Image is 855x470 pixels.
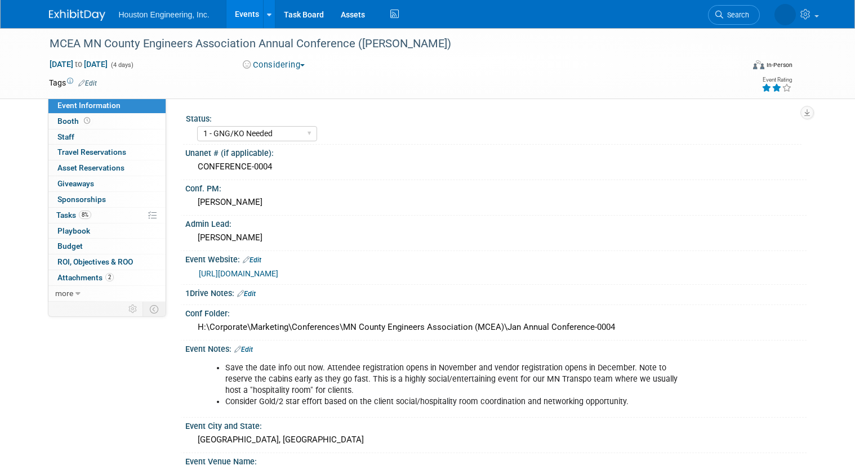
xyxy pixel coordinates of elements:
[48,129,166,145] a: Staff
[48,98,166,113] a: Event Information
[57,117,92,126] span: Booth
[57,147,126,156] span: Travel Reservations
[753,60,764,69] img: Format-Inperson.png
[225,362,679,396] li: Save the date info out now. Attendee registration opens in November and vendor registration opens...
[49,10,105,21] img: ExhibitDay
[110,61,133,69] span: (4 days)
[186,110,801,124] div: Status:
[46,34,729,54] div: MCEA MN County Engineers Association Annual Conference ([PERSON_NAME])
[723,11,749,19] span: Search
[49,59,108,69] span: [DATE] [DATE]
[57,163,124,172] span: Asset Reservations
[79,211,91,219] span: 8%
[225,396,679,408] li: Consider Gold/2 star effort based on the client social/hospitality room coordination and networki...
[48,270,166,285] a: Attachments2
[48,160,166,176] a: Asset Reservations
[119,10,210,19] span: Houston Engineering, Inc.
[194,158,798,176] div: CONFERENCE-0004
[57,132,74,141] span: Staff
[708,5,760,25] a: Search
[185,180,807,194] div: Conf. PM:
[239,59,309,71] button: Considering
[185,251,807,266] div: Event Website:
[56,211,91,220] span: Tasks
[237,290,256,298] a: Edit
[243,256,261,264] a: Edit
[185,453,807,467] div: Event Venue Name:
[194,229,798,247] div: [PERSON_NAME]
[48,208,166,223] a: Tasks8%
[185,216,807,230] div: Admin Lead:
[123,302,143,316] td: Personalize Event Tab Strip
[48,176,166,191] a: Giveaways
[194,431,798,449] div: [GEOGRAPHIC_DATA], [GEOGRAPHIC_DATA]
[48,192,166,207] a: Sponsorships
[57,273,114,282] span: Attachments
[57,241,83,250] span: Budget
[234,346,253,353] a: Edit
[185,285,807,299] div: 1Drive Notes:
[766,61,792,69] div: In-Person
[78,79,97,87] a: Edit
[199,269,278,278] a: [URL][DOMAIN_NAME]
[48,223,166,239] a: Playbook
[774,4,796,25] img: Heidi Joarnt
[683,59,792,75] div: Event Format
[73,60,84,69] span: to
[48,286,166,301] a: more
[185,305,807,319] div: Conf Folder:
[57,257,133,266] span: ROI, Objectives & ROO
[57,179,94,188] span: Giveaways
[82,117,92,125] span: Booth not reserved yet
[762,77,792,83] div: Event Rating
[57,195,106,204] span: Sponsorships
[48,114,166,129] a: Booth
[49,77,97,88] td: Tags
[48,145,166,160] a: Travel Reservations
[105,273,114,281] span: 2
[185,418,807,432] div: Event City and State:
[185,145,807,159] div: Unanet # (if applicable):
[48,239,166,254] a: Budget
[57,101,121,110] span: Event Information
[185,341,807,355] div: Event Notes:
[55,289,73,298] span: more
[48,254,166,270] a: ROI, Objectives & ROO
[57,226,90,235] span: Playbook
[194,319,798,336] div: H:\Corporate\Marketing\Conferences\MN County Engineers Association (MCEA)\Jan Annual Conference-0004
[194,194,798,211] div: [PERSON_NAME]
[142,302,166,316] td: Toggle Event Tabs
